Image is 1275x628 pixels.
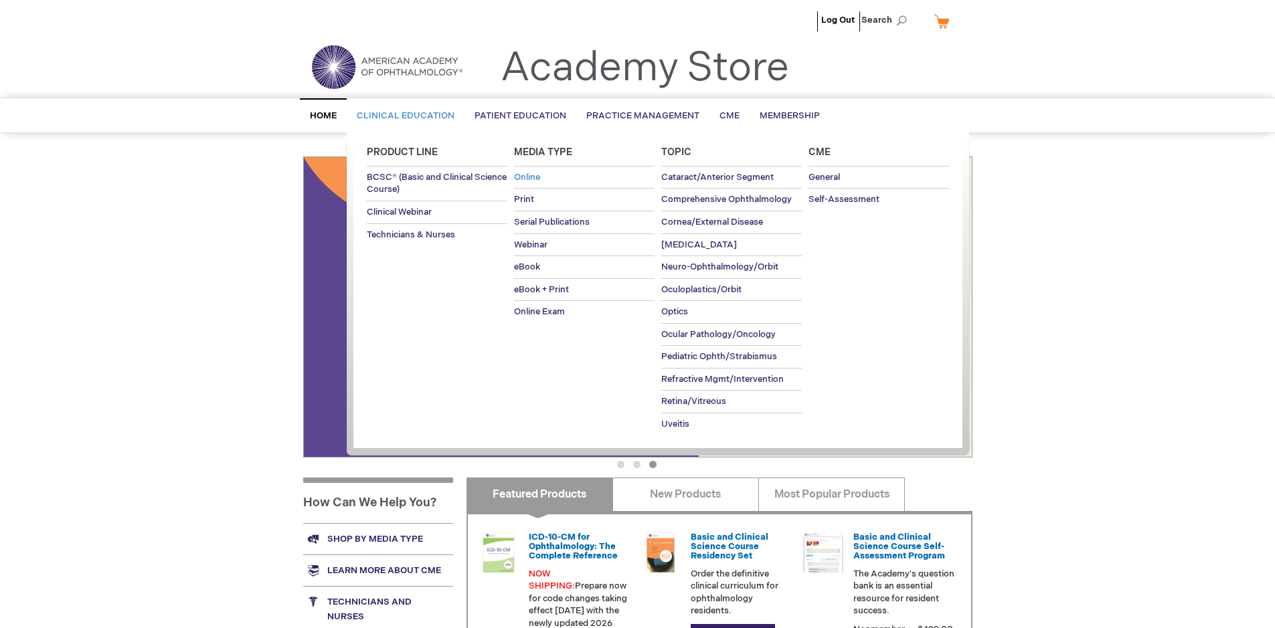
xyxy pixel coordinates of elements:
img: 02850963u_47.png [641,532,681,572]
a: Featured Products [466,478,613,511]
p: Order the definitive clinical curriculum for ophthalmology residents. [691,568,792,617]
span: Clinical Webinar [367,207,432,217]
span: Pediatric Ophth/Strabismus [661,351,777,362]
span: CME [719,110,740,121]
a: Learn more about CME [303,554,453,586]
span: Topic [661,146,691,158]
span: Print [514,194,534,205]
button: 1 of 3 [617,461,624,468]
span: Refractive Mgmt/Intervention [661,374,784,385]
a: Most Popular Products [758,478,905,511]
a: Log Out [821,15,855,25]
span: Media Type [514,146,572,158]
span: Product Line [367,146,438,158]
span: Comprehensive Ophthalmology [661,194,792,205]
button: 2 of 3 [633,461,641,468]
font: NOW SHIPPING: [529,568,575,592]
span: Patient Education [475,110,566,121]
span: Ocular Pathology/Oncology [661,329,776,340]
img: bcscself_20.jpg [803,532,843,572]
span: Serial Publications [514,217,590,227]
span: Search [861,7,912,33]
span: Oculoplastics/Orbit [661,284,742,295]
span: Self-Assessment [809,194,879,205]
span: Membership [760,110,820,121]
span: [MEDICAL_DATA] [661,239,737,250]
span: Webinar [514,239,547,250]
p: The Academy's question bank is an essential resource for resident success. [853,568,955,617]
span: Retina/Vitreous [661,396,726,407]
a: New Products [612,478,759,511]
span: Online [514,172,540,183]
span: Neuro-Ophthalmology/Orbit [661,261,778,272]
button: 3 of 3 [649,461,657,468]
a: ICD-10-CM for Ophthalmology: The Complete Reference [529,532,618,562]
span: Online Exam [514,306,565,317]
span: Technicians & Nurses [367,229,455,240]
span: Cataract/Anterior Segment [661,172,774,183]
span: Cme [809,146,831,158]
h1: How Can We Help You? [303,478,453,523]
span: Clinical Education [357,110,454,121]
span: BCSC® (Basic and Clinical Science Course) [367,172,507,195]
a: Shop by media type [303,523,453,554]
a: Basic and Clinical Science Course Residency Set [691,532,768,562]
span: Optics [661,306,688,317]
span: Practice Management [586,110,699,121]
span: General [809,172,840,183]
a: Academy Store [501,44,789,92]
span: Home [310,110,337,121]
span: eBook + Print [514,284,569,295]
span: Uveitis [661,419,689,429]
a: Basic and Clinical Science Course Self-Assessment Program [853,532,945,562]
span: eBook [514,261,540,272]
img: 0120008u_42.png [479,532,519,572]
span: Cornea/External Disease [661,217,763,227]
